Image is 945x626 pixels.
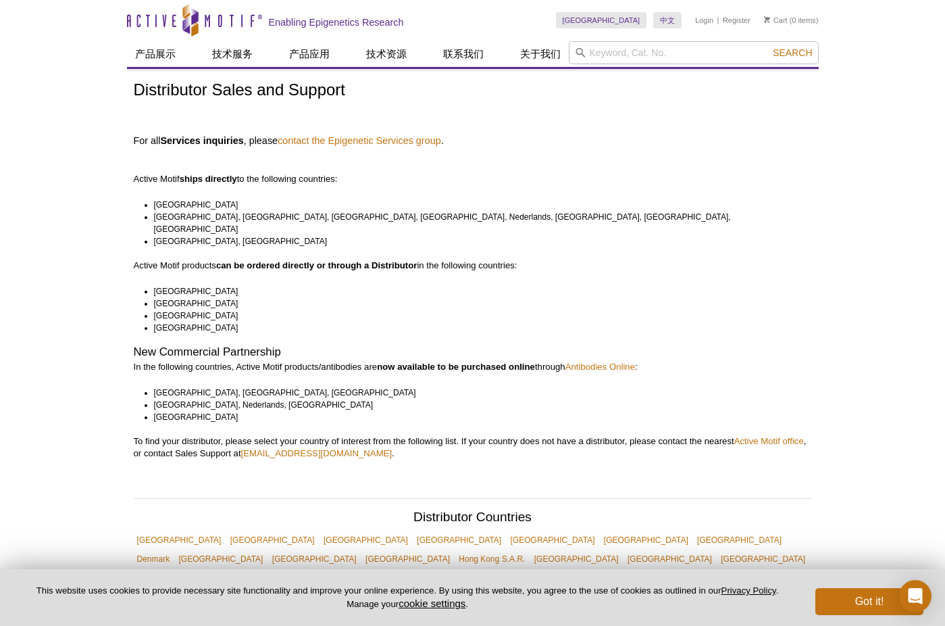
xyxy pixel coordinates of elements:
[362,550,453,569] a: [GEOGRAPHIC_DATA]
[773,47,812,58] span: Search
[764,12,819,28] li: (0 items)
[473,569,582,587] a: [GEOGRAPHIC_DATA], The
[721,585,776,596] a: Privacy Policy
[154,322,800,334] li: [GEOGRAPHIC_DATA]
[695,16,713,25] a: Login
[769,47,816,59] button: Search
[269,550,360,569] a: [GEOGRAPHIC_DATA]
[349,569,378,587] a: Korea
[134,135,812,147] h4: For all , please .
[734,436,804,446] a: Active Motif office
[204,41,261,67] a: 技术服务
[717,550,809,569] a: [GEOGRAPHIC_DATA]
[154,411,800,423] li: [GEOGRAPHIC_DATA]
[764,16,770,23] img: Your Cart
[134,260,812,272] p: Active Motif products in the following countries:
[134,81,812,101] h1: Distributor Sales and Support
[154,235,800,247] li: [GEOGRAPHIC_DATA], [GEOGRAPHIC_DATA]
[241,448,392,458] a: [EMAIL_ADDRESS][DOMAIN_NAME]
[435,41,492,67] a: 联系我们
[585,569,676,587] a: [GEOGRAPHIC_DATA]
[380,569,471,587] a: [GEOGRAPHIC_DATA]
[565,362,635,372] a: Antibodies Online
[717,12,719,28] li: |
[320,531,411,550] a: [GEOGRAPHIC_DATA]
[227,531,318,550] a: [GEOGRAPHIC_DATA]
[154,310,800,322] li: [GEOGRAPHIC_DATA]
[512,41,569,67] a: 关于我们
[162,569,253,587] a: [GEOGRAPHIC_DATA]
[358,41,415,67] a: 技术资源
[154,211,800,235] li: [GEOGRAPHIC_DATA], [GEOGRAPHIC_DATA], [GEOGRAPHIC_DATA], [GEOGRAPHIC_DATA], Nederlands, [GEOGRAPH...
[134,361,812,373] p: In the following countries, Active Motif products/antibodies are through :
[127,41,184,67] a: 产品展示
[601,531,692,550] a: [GEOGRAPHIC_DATA]
[134,346,812,358] h2: New Commercial Partnership
[154,297,800,310] li: [GEOGRAPHIC_DATA]
[154,199,800,211] li: [GEOGRAPHIC_DATA]
[134,511,812,527] h2: Distributor Countries
[281,41,338,67] a: 产品应用
[556,12,647,28] a: [GEOGRAPHIC_DATA]
[134,531,225,550] a: [GEOGRAPHIC_DATA]
[278,135,441,147] a: contact the Epigenetic Services group
[507,531,598,550] a: [GEOGRAPHIC_DATA]
[134,435,812,460] p: To find your distributor, please select your country of interest from the following list. If your...
[134,149,812,185] p: Active Motif to the following countries:
[653,12,682,28] a: 中文
[899,580,931,612] div: Open Intercom Messenger
[176,550,267,569] a: [GEOGRAPHIC_DATA]
[255,569,347,587] a: [GEOGRAPHIC_DATA]
[723,16,750,25] a: Register
[694,531,785,550] a: [GEOGRAPHIC_DATA]
[377,362,535,372] strong: now available to be purchased online
[764,16,788,25] a: Cart
[180,174,237,184] strong: ships directly
[154,399,800,411] li: [GEOGRAPHIC_DATA], Nederlands, [GEOGRAPHIC_DATA]
[399,598,465,609] button: cookie settings
[624,550,715,569] a: [GEOGRAPHIC_DATA]
[269,16,404,28] h2: Enabling Epigenetics Research
[134,550,174,569] a: Denmark
[455,550,528,569] a: Hong Kong S.A.R.
[154,285,800,297] li: [GEOGRAPHIC_DATA]
[22,585,793,610] p: This website uses cookies to provide necessary site functionality and improve your online experie...
[531,550,622,569] a: [GEOGRAPHIC_DATA]
[569,41,819,64] input: Keyword, Cat. No.
[815,588,923,615] button: Got it!
[154,387,800,399] li: [GEOGRAPHIC_DATA], [GEOGRAPHIC_DATA], [GEOGRAPHIC_DATA]
[160,135,243,146] strong: Services inquiries
[678,569,769,587] a: [GEOGRAPHIC_DATA]
[134,569,160,587] a: Israel
[413,531,505,550] a: [GEOGRAPHIC_DATA]
[216,260,417,270] strong: can be ordered directly or through a Distributor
